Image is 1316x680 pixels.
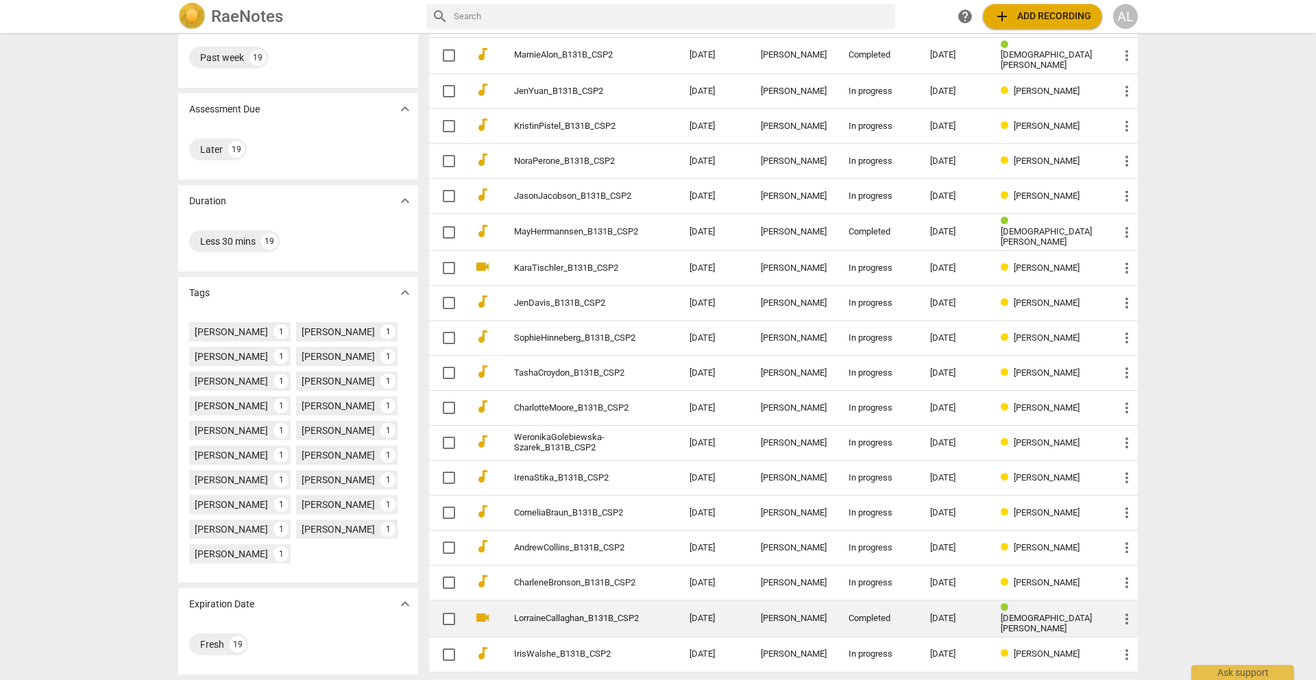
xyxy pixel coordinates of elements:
span: [PERSON_NAME] [1014,437,1080,448]
div: In progress [849,508,908,518]
span: more_vert [1119,330,1135,346]
span: Review status: in progress [1001,367,1014,378]
div: 1 [380,497,395,512]
span: Review status: in progress [1001,402,1014,413]
div: Later [200,143,223,156]
span: audiotrack [474,117,491,133]
td: [DATE] [679,391,750,426]
span: videocam [474,609,491,626]
div: [DATE] [930,578,979,588]
td: [DATE] [679,496,750,531]
div: [DATE] [930,438,979,448]
div: [PERSON_NAME] [195,399,268,413]
div: [PERSON_NAME] [195,547,268,561]
div: 1 [273,522,289,537]
span: more_vert [1119,539,1135,556]
div: 19 [228,141,245,158]
td: [DATE] [679,214,750,251]
td: [DATE] [679,426,750,461]
span: Add recording [994,8,1091,25]
div: [PERSON_NAME] [761,473,827,483]
div: [PERSON_NAME] [302,374,375,388]
div: In progress [849,438,908,448]
input: Search [454,5,890,27]
div: [PERSON_NAME] [302,448,375,462]
div: [PERSON_NAME] [302,473,375,487]
div: [PERSON_NAME] [195,522,268,536]
div: Less 30 mins [200,234,256,248]
span: Review status: completed [1001,603,1014,613]
span: [PERSON_NAME] [1014,86,1080,96]
div: In progress [849,263,908,274]
div: [DATE] [930,473,979,483]
div: [PERSON_NAME] [761,543,827,553]
span: Review status: completed [1001,216,1014,226]
a: LogoRaeNotes [178,3,415,30]
td: [DATE] [679,144,750,179]
div: [PERSON_NAME] [761,438,827,448]
div: 19 [261,233,278,250]
div: [DATE] [930,614,979,624]
div: [PERSON_NAME] [761,121,827,132]
div: In progress [849,121,908,132]
td: [DATE] [679,637,750,672]
span: audiotrack [474,573,491,590]
span: [PERSON_NAME] [1014,263,1080,273]
button: Upload [983,4,1102,29]
button: Show more [395,191,415,211]
span: Review status: in progress [1001,297,1014,308]
span: [PERSON_NAME] [1014,121,1080,131]
div: [DATE] [930,263,979,274]
button: Show more [395,594,415,614]
div: [DATE] [930,508,979,518]
div: [DATE] [930,403,979,413]
div: 1 [273,497,289,512]
div: 1 [273,423,289,438]
span: Review status: in progress [1001,577,1014,587]
div: [PERSON_NAME] [761,263,827,274]
div: Completed [849,50,908,60]
span: audiotrack [474,223,491,239]
td: [DATE] [679,531,750,566]
span: more_vert [1119,574,1135,591]
div: 1 [273,324,289,339]
div: In progress [849,86,908,97]
span: [PERSON_NAME] [1014,156,1080,166]
div: [DATE] [930,298,979,308]
span: [PERSON_NAME] [1014,542,1080,552]
div: [PERSON_NAME] [761,50,827,60]
div: [DATE] [930,227,979,237]
button: AL [1113,4,1138,29]
button: Show more [395,99,415,119]
span: Review status: in progress [1001,86,1014,96]
td: [DATE] [679,461,750,496]
div: [DATE] [930,368,979,378]
span: more_vert [1119,505,1135,521]
span: Review status: in progress [1001,332,1014,343]
div: [DATE] [930,333,979,343]
span: [DEMOGRAPHIC_DATA][PERSON_NAME] [1001,613,1092,633]
div: In progress [849,298,908,308]
span: expand_more [397,193,413,209]
div: 1 [380,448,395,463]
div: [PERSON_NAME] [302,350,375,363]
div: [PERSON_NAME] [761,227,827,237]
div: 1 [273,472,289,487]
div: 1 [273,448,289,463]
td: [DATE] [679,179,750,214]
a: Help [953,4,977,29]
a: SophieHinneberg_B131B_CSP2 [514,333,640,343]
td: [DATE] [679,37,750,74]
span: [PERSON_NAME] [1014,367,1080,378]
a: JenDavis_B131B_CSP2 [514,298,640,308]
div: [DATE] [930,156,979,167]
div: [PERSON_NAME] [761,156,827,167]
a: IrisWalshe_B131B_CSP2 [514,649,640,659]
span: expand_more [397,284,413,301]
div: Completed [849,227,908,237]
span: [DEMOGRAPHIC_DATA][PERSON_NAME] [1001,226,1092,247]
div: In progress [849,191,908,202]
div: [PERSON_NAME] [302,325,375,339]
span: more_vert [1119,646,1135,663]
